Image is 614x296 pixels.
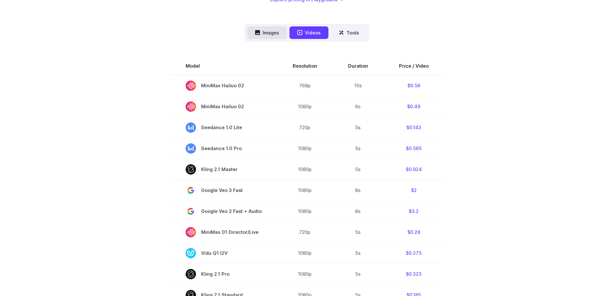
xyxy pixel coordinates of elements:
[186,185,262,196] span: Google Veo 3 Fast
[384,138,444,159] td: $0.565
[277,96,333,117] td: 1080p
[333,243,384,263] td: 5s
[277,75,333,96] td: 768p
[277,180,333,201] td: 1080p
[384,243,444,263] td: $0.275
[277,201,333,222] td: 1080p
[277,138,333,159] td: 1080p
[333,159,384,180] td: 5s
[333,201,384,222] td: 8s
[277,222,333,243] td: 720p
[186,206,262,216] span: Google Veo 3 Fast + Audio
[331,26,367,39] button: Tools
[277,117,333,138] td: 720p
[186,227,262,237] span: MiniMax 01 Director/Live
[186,122,262,133] span: Seedance 1.0 Lite
[384,96,444,117] td: $0.49
[384,159,444,180] td: $0.924
[384,201,444,222] td: $3.2
[384,180,444,201] td: $2
[186,143,262,154] span: Seedance 1.0 Pro
[333,75,384,96] td: 10s
[247,26,287,39] button: Images
[333,117,384,138] td: 5s
[186,101,262,112] span: MiniMax Hailuo 02
[277,243,333,263] td: 1080p
[384,57,444,75] th: Price / Video
[289,26,328,39] button: Videos
[384,222,444,243] td: $0.28
[333,57,384,75] th: Duration
[333,180,384,201] td: 8s
[186,164,262,175] span: Kling 2.1 Master
[186,81,262,91] span: MiniMax Hailuo 02
[186,269,262,279] span: Kling 2.1 Pro
[277,263,333,284] td: 1080p
[384,117,444,138] td: $0.143
[186,248,262,258] span: Vidu Q1 I2V
[384,75,444,96] td: $0.56
[384,263,444,284] td: $0.323
[277,159,333,180] td: 1080p
[333,96,384,117] td: 6s
[170,57,277,75] th: Model
[277,57,333,75] th: Resolution
[333,263,384,284] td: 5s
[333,222,384,243] td: 5s
[333,138,384,159] td: 5s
